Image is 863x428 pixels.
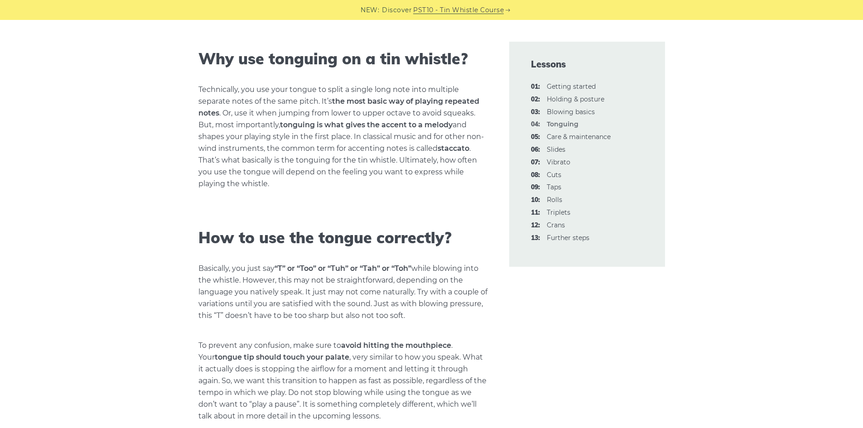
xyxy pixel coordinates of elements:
strong: tongue tip should touch your palate [215,353,349,361]
a: 07:Vibrato [547,158,570,166]
a: 03:Blowing basics [547,108,595,116]
span: NEW: [361,5,379,15]
h2: How to use the tongue correctly? [198,229,487,247]
a: 05:Care & maintenance [547,133,611,141]
span: Discover [382,5,412,15]
strong: Tonguing [547,120,579,128]
a: PST10 - Tin Whistle Course [413,5,504,15]
a: 08:Cuts [547,171,561,179]
a: 09:Taps [547,183,561,191]
span: 05: [531,132,540,143]
a: 10:Rolls [547,196,562,204]
span: 13: [531,233,540,244]
span: 08: [531,170,540,181]
span: 10: [531,195,540,206]
span: 02: [531,94,540,105]
p: Technically, you use your tongue to split a single long note into multiple separate notes of the ... [198,84,487,190]
span: 06: [531,144,540,155]
strong: tonguing is what gives the accent to a melody [280,120,453,129]
p: To prevent any confusion, make sure to . Your , very similar to how you speak. What it actually d... [198,340,487,422]
strong: staccato [438,144,469,153]
span: 07: [531,157,540,168]
span: 09: [531,182,540,193]
a: 12:Crans [547,221,565,229]
span: 01: [531,82,540,92]
span: 04: [531,119,540,130]
a: 01:Getting started [547,82,596,91]
span: 03: [531,107,540,118]
strong: “T” or “Too” or “Tuh” or “Tah” or “Toh” [275,264,411,273]
a: 13:Further steps [547,234,589,242]
strong: avoid hitting the mouthpiece [341,341,451,350]
p: Basically, you just say while blowing into the whistle. However, this may not be straightforward,... [198,263,487,322]
a: 11:Triplets [547,208,570,216]
span: Lessons [531,58,643,71]
a: 06:Slides [547,145,565,154]
h2: Why use tonguing on a tin whistle? [198,50,487,68]
span: 11: [531,207,540,218]
a: 02:Holding & posture [547,95,604,103]
span: 12: [531,220,540,231]
strong: the most basic way of playing repeated notes [198,97,479,117]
